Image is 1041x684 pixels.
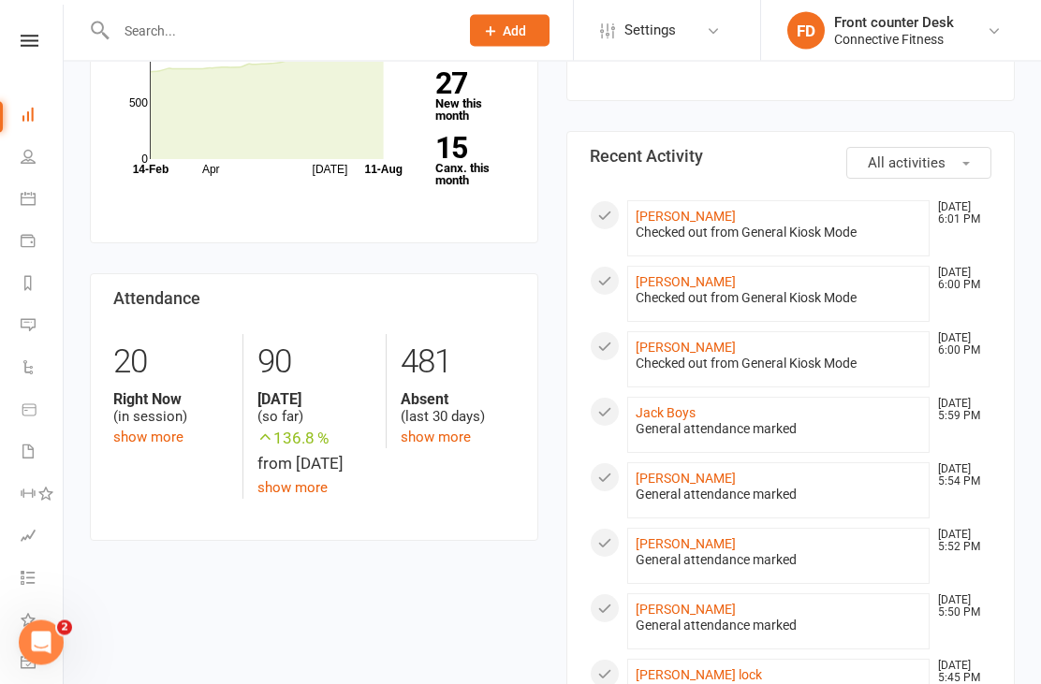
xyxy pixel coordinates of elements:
[257,480,328,497] a: show more
[787,12,825,50] div: FD
[929,464,990,488] time: [DATE] 5:54 PM
[435,70,507,98] strong: 27
[834,14,954,31] div: Front counter Desk
[590,148,991,167] h3: Recent Activity
[435,135,515,187] a: 15Canx. this month
[834,31,954,48] div: Connective Fitness
[624,9,676,51] span: Settings
[636,275,736,290] a: [PERSON_NAME]
[435,70,515,123] a: 27New this month
[21,95,63,138] a: Dashboard
[113,391,228,427] div: (in session)
[636,341,736,356] a: [PERSON_NAME]
[470,15,550,47] button: Add
[21,601,63,643] a: What's New
[257,391,372,427] div: (so far)
[21,517,63,559] a: Assessments
[21,390,63,432] a: Product Sales
[929,333,990,357] time: [DATE] 6:00 PM
[636,357,921,372] div: Checked out from General Kiosk Mode
[110,18,446,44] input: Search...
[636,488,921,503] div: General attendance marked
[401,391,515,427] div: (last 30 days)
[636,210,736,225] a: [PERSON_NAME]
[929,399,990,423] time: [DATE] 5:59 PM
[636,553,921,569] div: General attendance marked
[590,51,667,65] a: View all Tasks
[257,427,372,452] span: 136.8 %
[21,180,63,222] a: Calendar
[929,268,990,292] time: [DATE] 6:00 PM
[929,202,990,226] time: [DATE] 6:01 PM
[401,335,515,391] div: 481
[113,391,228,409] strong: Right Now
[636,619,921,634] div: General attendance marked
[19,620,64,665] iframe: Intercom live chat
[257,427,372,477] div: from [DATE]
[636,406,696,421] a: Jack Boys
[636,422,921,438] div: General attendance marked
[929,595,990,619] time: [DATE] 5:50 PM
[57,620,72,635] span: 2
[435,135,507,163] strong: 15
[401,391,515,409] strong: Absent
[113,335,228,391] div: 20
[636,472,736,487] a: [PERSON_NAME]
[868,155,946,172] span: All activities
[257,335,372,391] div: 90
[21,138,63,180] a: People
[636,537,736,552] a: [PERSON_NAME]
[636,226,921,241] div: Checked out from General Kiosk Mode
[113,429,183,446] a: show more
[401,429,471,446] a: show more
[846,148,991,180] button: All activities
[21,264,63,306] a: Reports
[503,23,526,38] span: Add
[113,290,515,309] h3: Attendance
[636,291,921,307] div: Checked out from General Kiosk Mode
[21,222,63,264] a: Payments
[636,668,762,683] a: [PERSON_NAME] lock
[636,603,736,618] a: [PERSON_NAME]
[257,391,372,409] strong: [DATE]
[929,530,990,554] time: [DATE] 5:52 PM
